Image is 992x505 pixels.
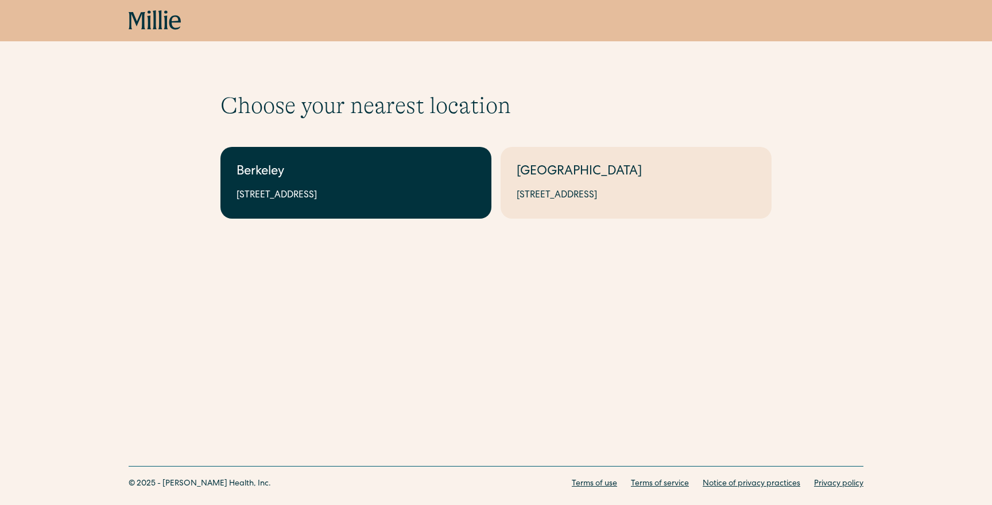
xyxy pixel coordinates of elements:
[631,478,689,490] a: Terms of service
[501,147,772,219] a: [GEOGRAPHIC_DATA][STREET_ADDRESS]
[814,478,863,490] a: Privacy policy
[517,163,755,182] div: [GEOGRAPHIC_DATA]
[517,189,755,203] div: [STREET_ADDRESS]
[237,189,475,203] div: [STREET_ADDRESS]
[237,163,475,182] div: Berkeley
[220,147,491,219] a: Berkeley[STREET_ADDRESS]
[703,478,800,490] a: Notice of privacy practices
[220,92,772,119] h1: Choose your nearest location
[572,478,617,490] a: Terms of use
[129,478,271,490] div: © 2025 - [PERSON_NAME] Health, Inc.
[129,10,181,31] a: home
